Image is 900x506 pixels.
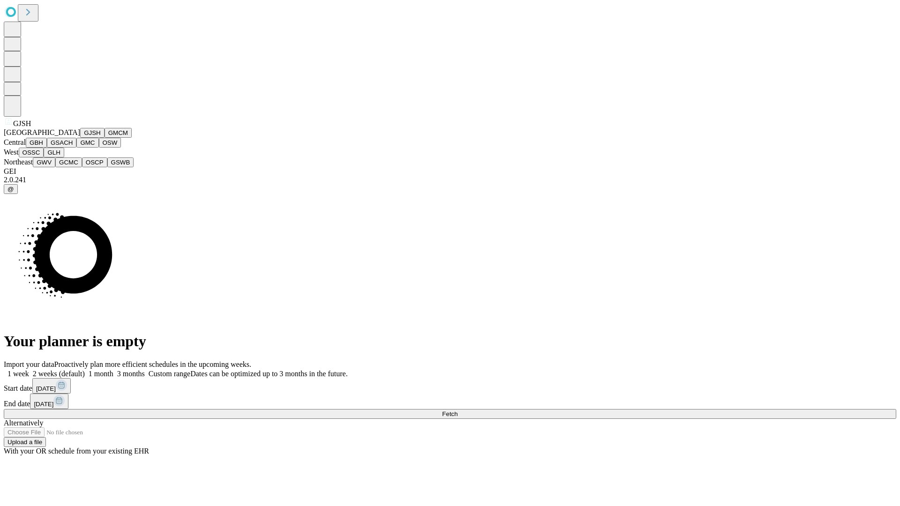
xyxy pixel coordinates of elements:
[4,158,33,166] span: Northeast
[54,360,251,368] span: Proactively plan more efficient schedules in the upcoming weeks.
[4,437,46,447] button: Upload a file
[34,401,53,408] span: [DATE]
[47,138,76,148] button: GSACH
[149,370,190,378] span: Custom range
[32,378,71,394] button: [DATE]
[4,184,18,194] button: @
[4,148,19,156] span: West
[190,370,347,378] span: Dates can be optimized up to 3 months in the future.
[33,370,85,378] span: 2 weeks (default)
[76,138,98,148] button: GMC
[80,128,105,138] button: GJSH
[442,410,457,417] span: Fetch
[4,378,896,394] div: Start date
[117,370,145,378] span: 3 months
[4,419,43,427] span: Alternatively
[33,157,55,167] button: GWV
[55,157,82,167] button: GCMC
[89,370,113,378] span: 1 month
[4,176,896,184] div: 2.0.241
[44,148,64,157] button: GLH
[4,333,896,350] h1: Your planner is empty
[105,128,132,138] button: GMCM
[4,167,896,176] div: GEI
[36,385,56,392] span: [DATE]
[26,138,47,148] button: GBH
[7,370,29,378] span: 1 week
[4,409,896,419] button: Fetch
[19,148,44,157] button: OSSC
[30,394,68,409] button: [DATE]
[99,138,121,148] button: OSW
[13,119,31,127] span: GJSH
[4,360,54,368] span: Import your data
[4,138,26,146] span: Central
[4,447,149,455] span: With your OR schedule from your existing EHR
[7,186,14,193] span: @
[4,394,896,409] div: End date
[107,157,134,167] button: GSWB
[4,128,80,136] span: [GEOGRAPHIC_DATA]
[82,157,107,167] button: OSCP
